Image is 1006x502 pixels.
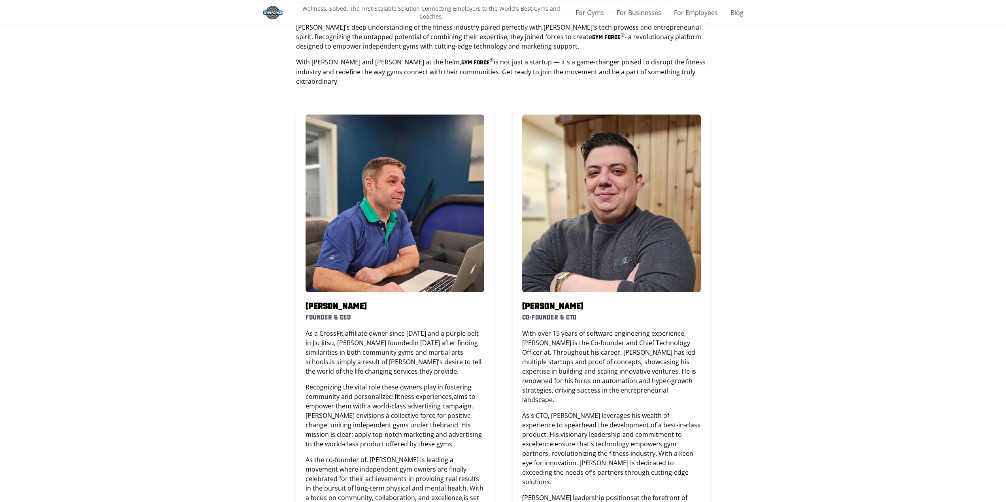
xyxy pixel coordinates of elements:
a: Blog [730,8,744,17]
p: As a CrossFit affiliate owner since [DATE] and a purple belt in Jiu Jitsu, [PERSON_NAME] founded [306,329,484,376]
gymforceregisteredtrademark: aims to empower them with a world-class advertising campaign. [PERSON_NAME] envisions a collectiv... [306,392,482,448]
p: Recognizing the vital role these owners play in fostering community and personalized fitness expe... [306,382,484,449]
p: With [PERSON_NAME] and [PERSON_NAME] at the helm, is not just a startup — it's a game-changer poi... [296,57,710,86]
img: Gym Force Logo [263,6,283,19]
p: Wellness, Solved. The First Scalable Solution Connecting Employers to the World's Best Gyms and C... [291,5,572,21]
p: With over 15 years of software engineering experience, [PERSON_NAME] is the Co-founder and Chief ... [522,329,701,404]
gymforceregisteredtrademark: in [DATE] after finding similarities in both community gyms and martial arts schools. [306,338,481,376]
gymforceregisteredtrademark: 's CTO, [PERSON_NAME] leverages his wealth of experience to spearhead the development of a best-i... [522,411,700,486]
a: For Businesses [617,8,661,17]
span: ® [621,32,625,38]
gymforceregisteredtrademark: 's partners through cutting-edge solutions. [522,468,689,486]
a: For Employees [674,8,718,17]
span: Gym Force [592,34,621,40]
p: As [522,411,701,487]
gymforceregisteredtrademark: 's technology empowers gym partners, revolutionizing the fitness industry. With a keen eye for in... [522,440,693,486]
h4: Co-Founder & CTO [522,311,701,322]
span: Gym Force [461,59,490,66]
h2: [PERSON_NAME] [306,299,484,311]
a: For Gyms [576,8,604,17]
gymforceregisteredtrademark: is simply a result of [PERSON_NAME]'s desire to tell the world of the life changing services they... [306,357,481,376]
span: ® [490,57,494,64]
h4: Founder & CEO [306,311,484,322]
gymforceregisteredtrademark: brand. His mission is clear: apply top-notch marketing and advertising to the world-class product... [306,421,482,448]
gymforceregisteredtrademark: . Throughout his career, [PERSON_NAME] has led multiple startups and proof of concepts, showcasin... [522,348,696,404]
p: [PERSON_NAME]'s deep understanding of the fitness industry paired perfectly with [PERSON_NAME]'s ... [296,23,710,51]
h2: [PERSON_NAME] [522,299,701,311]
